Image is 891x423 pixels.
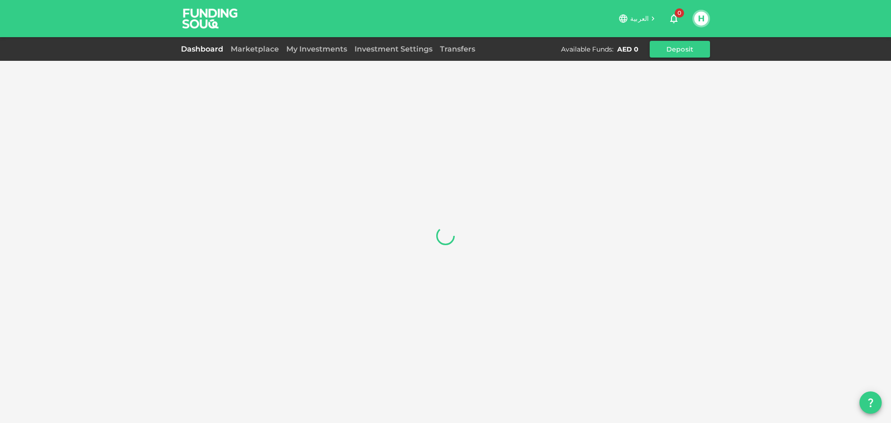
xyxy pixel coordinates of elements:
button: Deposit [650,41,710,58]
button: H [694,12,708,26]
button: question [859,391,882,414]
div: Available Funds : [561,45,613,54]
span: 0 [675,8,684,18]
span: العربية [630,14,649,23]
a: Marketplace [227,45,283,53]
button: 0 [665,9,683,28]
a: My Investments [283,45,351,53]
a: Transfers [436,45,479,53]
a: Investment Settings [351,45,436,53]
a: Dashboard [181,45,227,53]
div: AED 0 [617,45,639,54]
